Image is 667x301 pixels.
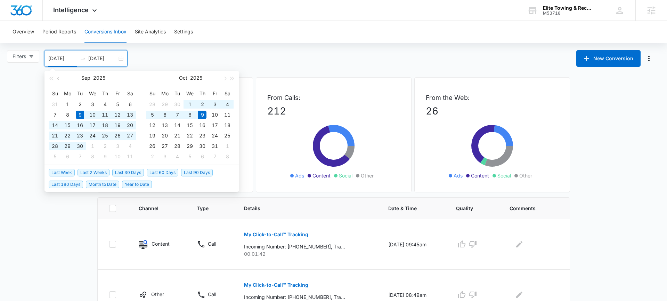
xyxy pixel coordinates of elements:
[223,132,231,140] div: 25
[179,71,187,85] button: Oct
[244,293,345,301] p: Incoming Number: [PHONE_NUMBER], Tracking Number: [PHONE_NUMBER], Ring To: [PHONE_NUMBER], Caller...
[209,120,221,130] td: 2025-10-17
[148,121,156,129] div: 12
[74,110,86,120] td: 2025-09-09
[88,100,97,109] div: 3
[86,88,99,99] th: We
[51,100,59,109] div: 31
[53,6,89,14] span: Intelligence
[63,100,72,109] div: 1
[519,172,532,179] span: Other
[471,172,489,179] span: Content
[312,172,331,179] span: Content
[51,121,59,129] div: 14
[146,130,158,141] td: 2025-10-19
[148,100,156,109] div: 28
[184,130,196,141] td: 2025-10-22
[223,152,231,161] div: 8
[196,141,209,151] td: 2025-10-30
[186,142,194,150] div: 29
[543,11,594,16] div: account id
[244,232,308,237] p: My Click-to-Call™ Tracking
[51,142,59,150] div: 28
[171,141,184,151] td: 2025-10-28
[111,99,124,110] td: 2025-09-05
[173,132,181,140] div: 21
[126,121,134,129] div: 20
[208,240,216,247] p: Call
[158,130,171,141] td: 2025-10-20
[221,99,234,110] td: 2025-10-04
[113,121,122,129] div: 19
[76,142,84,150] div: 30
[152,240,170,247] p: Content
[184,110,196,120] td: 2025-10-08
[76,100,84,109] div: 2
[161,152,169,161] div: 3
[63,152,72,161] div: 6
[148,152,156,161] div: 2
[209,141,221,151] td: 2025-10-31
[49,130,61,141] td: 2025-09-21
[126,142,134,150] div: 4
[112,169,144,176] span: Last 30 Days
[51,152,59,161] div: 5
[244,250,372,258] p: 00:01:42
[161,142,169,150] div: 27
[76,152,84,161] div: 7
[113,132,122,140] div: 26
[13,53,26,60] span: Filters
[198,132,206,140] div: 23
[171,99,184,110] td: 2025-09-30
[113,111,122,119] div: 12
[221,110,234,120] td: 2025-10-11
[124,88,136,99] th: Sa
[158,88,171,99] th: Mo
[49,151,61,162] td: 2025-10-05
[208,291,216,298] p: Call
[198,111,206,119] div: 9
[161,100,169,109] div: 29
[124,141,136,151] td: 2025-10-04
[196,88,209,99] th: Th
[244,277,308,293] button: My Click-to-Call™ Tracking
[171,120,184,130] td: 2025-10-14
[454,172,463,179] span: Ads
[61,99,74,110] td: 2025-09-01
[151,291,164,298] p: Other
[74,120,86,130] td: 2025-09-16
[111,141,124,151] td: 2025-10-03
[88,55,117,62] input: End date
[181,169,213,176] span: Last 90 Days
[99,99,111,110] td: 2025-09-04
[7,50,39,63] button: Filters
[51,132,59,140] div: 21
[101,121,109,129] div: 18
[186,100,194,109] div: 1
[173,121,181,129] div: 14
[111,88,124,99] th: Fr
[223,100,231,109] div: 4
[171,88,184,99] th: Tu
[190,71,202,85] button: 2025
[158,141,171,151] td: 2025-10-27
[380,219,448,270] td: [DATE] 09:45am
[198,121,206,129] div: 16
[126,152,134,161] div: 11
[101,132,109,140] div: 25
[295,172,304,179] span: Ads
[63,132,72,140] div: 22
[173,100,181,109] div: 30
[124,120,136,130] td: 2025-09-20
[61,130,74,141] td: 2025-09-22
[186,132,194,140] div: 22
[186,121,194,129] div: 15
[426,104,559,118] p: 26
[51,111,59,119] div: 7
[74,88,86,99] th: Tu
[101,111,109,119] div: 11
[388,205,429,212] span: Date & Time
[135,21,166,43] button: Site Analytics
[146,141,158,151] td: 2025-10-26
[171,110,184,120] td: 2025-10-07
